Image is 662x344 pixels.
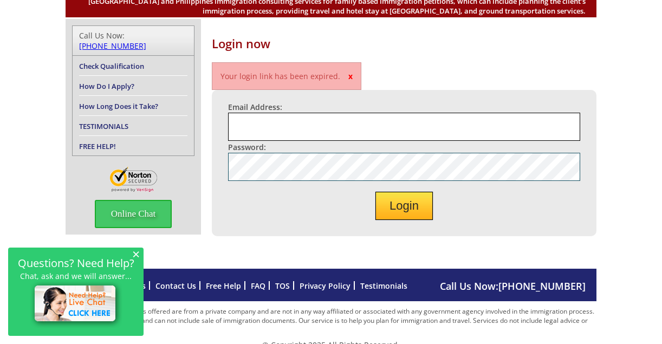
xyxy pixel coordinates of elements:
[212,62,361,90] p: Your login link has been expired.
[79,101,158,111] a: How Long Does it Take?
[360,281,407,291] a: Testimonials
[228,102,282,112] label: Email Address:
[275,281,290,291] a: TOS
[300,281,351,291] a: Privacy Policy
[440,280,586,293] span: Call Us Now:
[155,281,196,291] a: Contact Us
[79,141,116,151] a: FREE HELP!
[79,121,128,131] a: TESTIMONIALS
[212,35,596,51] h1: Login now
[79,41,146,51] a: [PHONE_NUMBER]
[30,281,122,328] img: live-chat-icon.png
[79,61,144,71] a: Check Qualification
[95,200,172,228] span: Online Chat
[132,249,140,258] span: ×
[228,142,266,152] label: Password:
[375,192,433,220] button: Login
[79,30,187,51] div: Call Us Now:
[498,280,586,293] a: [PHONE_NUMBER]
[251,281,265,291] a: FAQ
[14,258,138,268] h2: Questions? Need Help?
[14,271,138,281] p: Chat, ask and we will answer...
[79,81,134,91] a: How Do I Apply?
[66,307,596,334] p: : The services offered are from a private company and are not in any way affiliated or associated...
[348,71,353,81] span: x
[206,281,241,291] a: Free Help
